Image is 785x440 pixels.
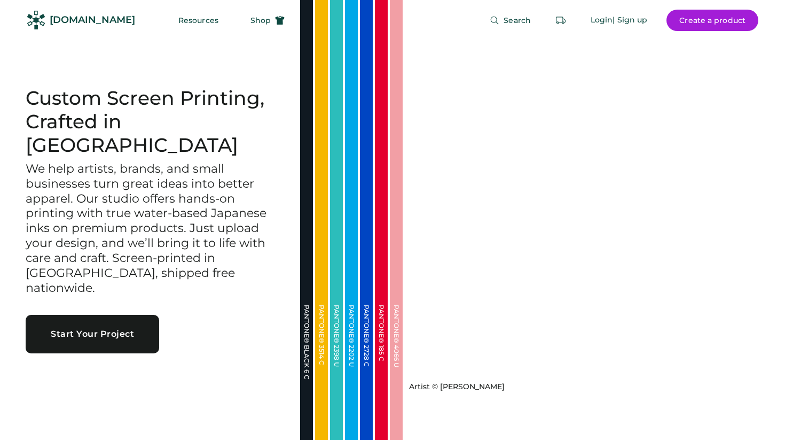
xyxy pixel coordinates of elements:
h1: Custom Screen Printing, Crafted in [GEOGRAPHIC_DATA] [26,87,274,157]
img: Rendered Logo - Screens [27,11,45,29]
div: Login [591,15,613,26]
div: Artist © [PERSON_NAME] [409,382,505,392]
span: Shop [250,17,271,24]
div: PANTONE® 3514 C [318,305,325,412]
button: Create a product [666,10,758,31]
div: PANTONE® 185 C [378,305,384,412]
span: Search [504,17,531,24]
div: PANTONE® 4066 U [393,305,399,412]
h3: We help artists, brands, and small businesses turn great ideas into better apparel. Our studio of... [26,161,274,296]
button: Retrieve an order [550,10,571,31]
button: Resources [166,10,231,31]
button: Start Your Project [26,315,159,353]
button: Shop [238,10,297,31]
div: PANTONE® 2728 C [363,305,370,412]
div: PANTONE® BLACK 6 C [303,305,310,412]
button: Search [477,10,544,31]
div: PANTONE® 2398 U [333,305,340,412]
div: PANTONE® 2202 U [348,305,355,412]
a: Artist © [PERSON_NAME] [405,377,505,392]
div: [DOMAIN_NAME] [50,13,135,27]
div: | Sign up [613,15,647,26]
